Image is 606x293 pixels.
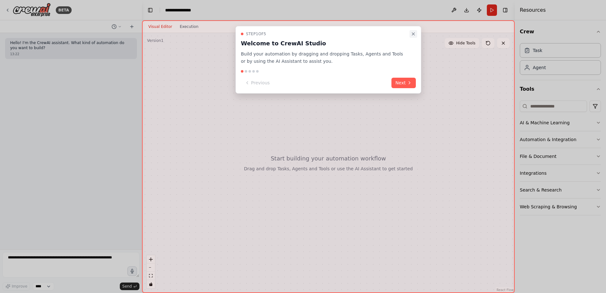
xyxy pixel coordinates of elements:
button: Close walkthrough [409,30,417,38]
button: Previous [241,78,274,88]
h3: Welcome to CrewAI Studio [241,39,408,48]
button: Next [391,78,416,88]
button: Hide left sidebar [146,6,155,15]
span: Step 1 of 5 [246,31,266,36]
p: Build your automation by dragging and dropping Tasks, Agents and Tools or by using the AI Assista... [241,50,408,65]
